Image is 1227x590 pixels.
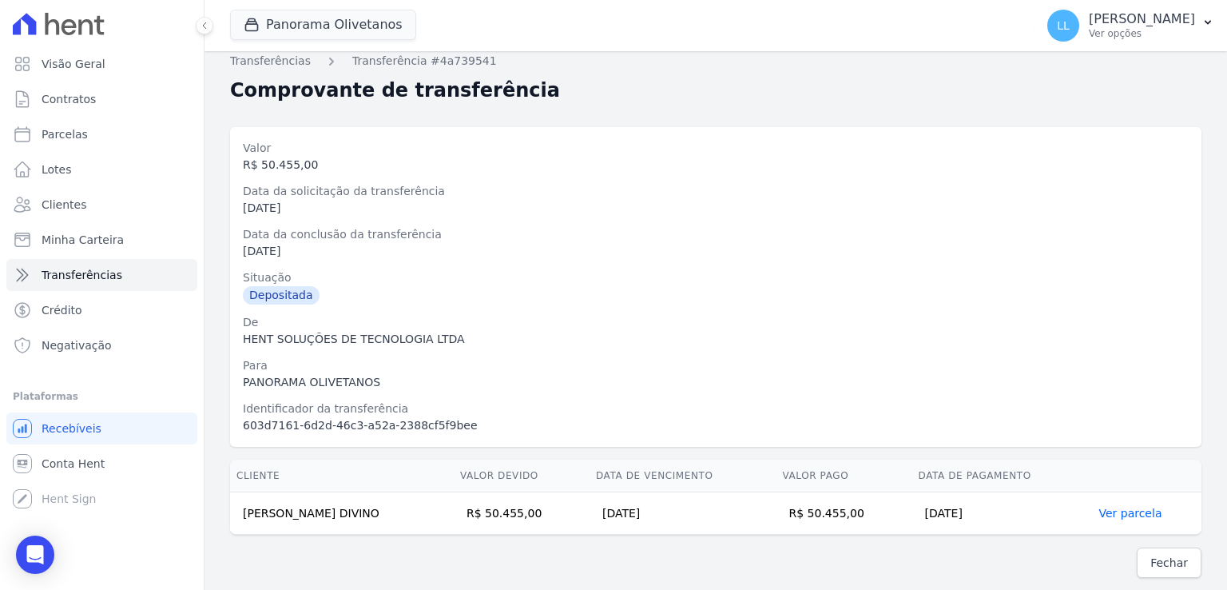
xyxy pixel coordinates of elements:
[243,374,1189,391] div: PANORAMA OLIVETANOS
[776,460,912,492] th: Valor pago
[42,56,105,72] span: Visão Geral
[6,83,197,115] a: Contratos
[243,243,1189,260] div: [DATE]
[230,492,454,535] td: [PERSON_NAME] DIVINO
[230,53,311,70] a: Transferências
[243,331,1189,348] div: HENT SOLUÇÕES DE TECNOLOGIA LTDA
[42,421,101,437] span: Recebíveis
[1137,548,1201,578] a: Fechar
[243,357,1189,374] div: Para
[590,460,776,492] th: Data de Vencimento
[6,224,197,256] a: Minha Carteira
[230,53,1201,70] nav: Breadcrumb
[42,337,112,353] span: Negativação
[230,10,416,40] button: Panorama Olivetanos
[1089,27,1195,40] p: Ver opções
[454,492,590,535] td: R$ 50.455,00
[6,48,197,80] a: Visão Geral
[6,413,197,444] a: Recebíveis
[6,153,197,185] a: Lotes
[42,302,82,318] span: Crédito
[776,492,912,535] td: R$ 50.455,00
[243,200,1189,217] div: [DATE]
[1150,555,1188,571] span: Fechar
[243,417,1189,434] div: 603d7161-6d2d-46c3-a52a-2388cf5f9bee
[912,460,1093,492] th: Data de Pagamento
[243,269,1189,286] div: Situação
[243,183,1189,200] div: Data da solicitação da transferência
[6,329,197,361] a: Negativação
[42,267,122,283] span: Transferências
[42,232,124,248] span: Minha Carteira
[912,492,1093,535] td: [DATE]
[243,140,1189,157] div: Valor
[6,189,197,221] a: Clientes
[42,91,96,107] span: Contratos
[243,314,1189,331] div: De
[243,226,1189,243] div: Data da conclusão da transferência
[6,448,197,480] a: Conta Hent
[42,161,72,177] span: Lotes
[1098,507,1161,520] a: Ver parcela
[352,53,497,70] a: Transferência #4a739541
[1089,11,1195,27] p: [PERSON_NAME]
[6,294,197,326] a: Crédito
[590,492,776,535] td: [DATE]
[243,401,1189,417] div: Identificador da transferência
[243,286,320,305] div: Depositada
[454,460,590,492] th: Valor devido
[243,157,1189,173] div: R$ 50.455,00
[42,197,86,213] span: Clientes
[230,460,454,492] th: Cliente
[1057,20,1070,31] span: LL
[42,456,105,472] span: Conta Hent
[230,76,560,105] h2: Comprovante de transferência
[13,387,191,406] div: Plataformas
[42,126,88,142] span: Parcelas
[6,259,197,291] a: Transferências
[16,536,54,574] div: Open Intercom Messenger
[6,118,197,150] a: Parcelas
[1034,3,1227,48] button: LL [PERSON_NAME] Ver opções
